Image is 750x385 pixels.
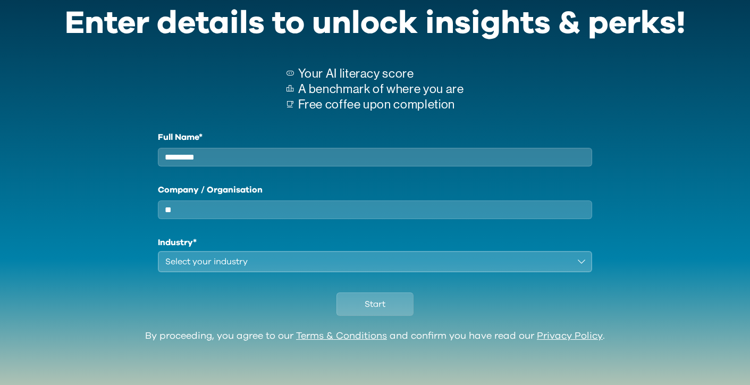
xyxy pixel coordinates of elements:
a: Privacy Policy [537,331,603,341]
button: Select your industry [158,251,593,272]
p: Free coffee upon completion [298,97,464,112]
p: Your AI literacy score [298,66,464,81]
a: Terms & Conditions [296,331,387,341]
label: Company / Organisation [158,183,593,196]
button: Start [336,292,414,316]
div: Select your industry [165,255,570,268]
span: Start [365,298,385,311]
p: A benchmark of where you are [298,81,464,97]
div: By proceeding, you agree to our and confirm you have read our . [145,331,605,342]
h1: Industry* [158,236,593,249]
label: Full Name* [158,131,593,144]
